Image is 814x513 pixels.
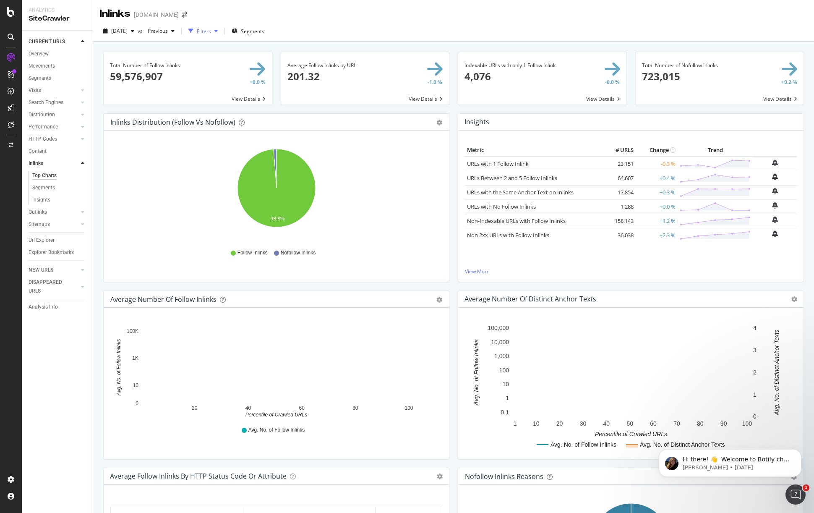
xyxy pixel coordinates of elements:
div: Search Engines [29,98,63,107]
text: 2 [753,369,757,376]
text: 60 [299,405,305,411]
div: bell-plus [772,230,778,237]
text: 1 [753,391,757,398]
text: 40 [245,405,251,411]
i: Options [791,296,797,302]
text: Avg. No. of Follow Inlinks [116,339,122,396]
text: Avg. No. of Distinct Anchor Texts [773,330,780,416]
div: Segments [32,183,55,192]
td: 1,288 [602,199,636,214]
a: Visits [29,86,78,95]
td: 23,151 [602,157,636,171]
a: Analysis Info [29,303,87,311]
a: Overview [29,50,87,58]
th: Metric [465,144,602,157]
div: Outlinks [29,208,47,217]
i: Options [437,474,443,479]
div: Content [29,147,47,156]
a: Non 2xx URLs with Follow Inlinks [467,231,549,239]
td: 36,038 [602,228,636,242]
text: 4 [753,325,757,332]
a: URLs with the Same Anchor Text on Inlinks [467,188,574,196]
div: Movements [29,62,55,71]
th: Change [636,144,678,157]
div: Analysis Info [29,303,58,311]
a: Outlinks [29,208,78,217]
div: Url Explorer [29,236,55,245]
button: Previous [144,24,178,38]
div: Overview [29,50,49,58]
div: A chart. [465,321,797,452]
div: [DOMAIN_NAME] [134,10,179,19]
div: CURRENT URLS [29,37,65,46]
svg: A chart. [110,144,442,241]
div: HTTP Codes [29,135,57,144]
td: +0.4 % [636,171,678,185]
div: arrow-right-arrow-left [182,12,187,18]
text: 20 [192,405,198,411]
h4: Insights [464,116,489,128]
a: Non-Indexable URLs with Follow Inlinks [467,217,566,225]
a: Content [29,147,87,156]
a: NEW URLS [29,266,78,275]
text: 1 [514,420,517,427]
div: Top Charts [32,171,57,180]
a: Performance [29,123,78,131]
text: 10,000 [491,339,509,345]
div: Distribution [29,110,55,119]
span: Previous [144,27,168,34]
span: Segments [241,28,264,35]
text: 70 [673,420,680,427]
span: Avg. No. of Follow Inlinks [248,427,305,434]
text: 100 [499,367,509,374]
div: Inlinks [100,7,130,21]
text: 10 [133,382,139,388]
text: 40 [603,420,610,427]
span: vs [138,27,144,34]
text: 10 [502,381,509,387]
a: HTTP Codes [29,135,78,144]
td: 64,607 [602,171,636,185]
td: 158,143 [602,214,636,228]
text: 100,000 [488,325,509,332]
text: 60 [650,420,657,427]
a: DISAPPEARED URLS [29,278,78,296]
text: Avg. No. of Follow Inlinks [550,441,616,448]
iframe: Intercom live chat [785,484,806,505]
div: Segments [29,74,51,83]
div: bell-plus [772,160,778,166]
h4: Average Follow Inlinks by HTTP Status Code or Attribute [110,471,287,482]
button: [DATE] [100,24,138,38]
iframe: Intercom notifications message [646,432,814,490]
a: Search Engines [29,98,78,107]
div: Performance [29,123,58,131]
div: Insights [32,196,50,204]
text: Avg. No. of Distinct Anchor Texts [640,441,725,448]
td: -0.3 % [636,157,678,171]
text: 90 [720,420,727,427]
span: 2025 Aug. 30th [111,27,128,34]
a: Distribution [29,110,78,119]
div: Explorer Bookmarks [29,248,74,257]
a: Inlinks [29,159,78,168]
a: Segments [29,74,87,83]
div: Sitemaps [29,220,50,229]
text: 1K [132,356,138,361]
div: Average Number of Follow Inlinks [110,295,217,304]
text: 50 [626,420,633,427]
div: SiteCrawler [29,14,86,24]
a: Movements [29,62,87,71]
div: bell-plus [772,216,778,223]
div: gear [436,120,442,126]
td: 17,854 [602,185,636,199]
a: URLs with 1 Follow Inlink [467,160,529,168]
text: 100K [127,328,138,334]
div: Analytics [29,7,86,14]
div: Nofollow Inlinks Reasons [465,472,543,481]
span: 1 [803,484,809,491]
svg: A chart. [110,321,442,419]
text: 100 [404,405,413,411]
th: # URLS [602,144,636,157]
